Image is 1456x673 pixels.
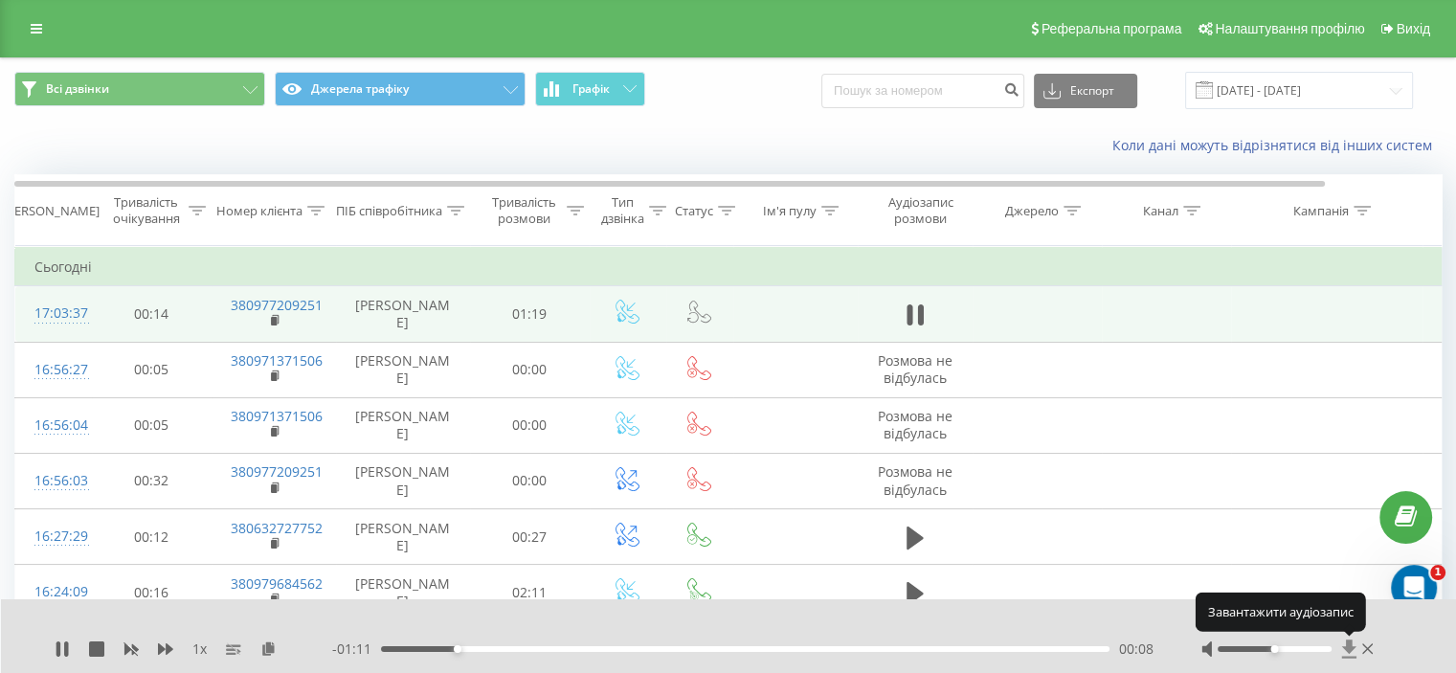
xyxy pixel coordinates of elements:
td: [PERSON_NAME] [336,565,470,620]
div: Завантажити аудіозапис [1196,593,1366,631]
div: Кампанія [1293,203,1349,219]
div: 16:24:09 [34,573,73,611]
td: 00:00 [470,342,590,397]
iframe: Intercom live chat [1391,565,1437,611]
button: Експорт [1034,74,1137,108]
td: 01:19 [470,286,590,342]
td: [PERSON_NAME] [336,342,470,397]
div: Номер клієнта [216,203,302,219]
span: Графік [572,82,610,96]
button: Графік [535,72,645,106]
a: 380977209251 [231,462,323,481]
td: 00:27 [470,509,590,565]
div: Accessibility label [1270,645,1278,653]
div: Джерело [1005,203,1059,219]
a: 380971371506 [231,407,323,425]
div: Ім'я пулу [763,203,817,219]
td: 00:16 [92,565,212,620]
div: Канал [1143,203,1178,219]
div: [PERSON_NAME] [3,203,100,219]
a: 380971371506 [231,351,323,370]
div: Тривалість очікування [108,194,184,227]
span: Розмова не відбулась [878,351,952,387]
td: 00:32 [92,453,212,508]
td: [PERSON_NAME] [336,286,470,342]
span: 00:08 [1119,639,1154,659]
div: 16:56:27 [34,351,73,389]
div: Accessibility label [454,645,461,653]
span: 1 [1430,565,1445,580]
div: 17:03:37 [34,295,73,332]
td: [PERSON_NAME] [336,397,470,453]
input: Пошук за номером [821,74,1024,108]
div: Тип дзвінка [601,194,644,227]
td: 00:05 [92,342,212,397]
div: Аудіозапис розмови [874,194,967,227]
td: 00:00 [470,397,590,453]
div: Тривалість розмови [486,194,562,227]
td: 00:12 [92,509,212,565]
td: [PERSON_NAME] [336,453,470,508]
span: Розмова не відбулась [878,462,952,498]
span: Налаштування профілю [1215,21,1364,36]
a: 380979684562 [231,574,323,593]
span: Всі дзвінки [46,81,109,97]
span: Розмова не відбулась [878,407,952,442]
span: - 01:11 [332,639,381,659]
td: 00:00 [470,453,590,508]
td: 02:11 [470,565,590,620]
a: Коли дані можуть відрізнятися вiд інших систем [1112,136,1442,154]
div: Статус [675,203,713,219]
td: 00:05 [92,397,212,453]
span: 1 x [192,639,207,659]
td: 00:14 [92,286,212,342]
span: Вихід [1397,21,1430,36]
button: Джерела трафіку [275,72,526,106]
div: 16:56:03 [34,462,73,500]
span: Реферальна програма [1042,21,1182,36]
a: 380977209251 [231,296,323,314]
div: 16:56:04 [34,407,73,444]
div: ПІБ співробітника [336,203,442,219]
td: [PERSON_NAME] [336,509,470,565]
button: Всі дзвінки [14,72,265,106]
div: 16:27:29 [34,518,73,555]
a: 380632727752 [231,519,323,537]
